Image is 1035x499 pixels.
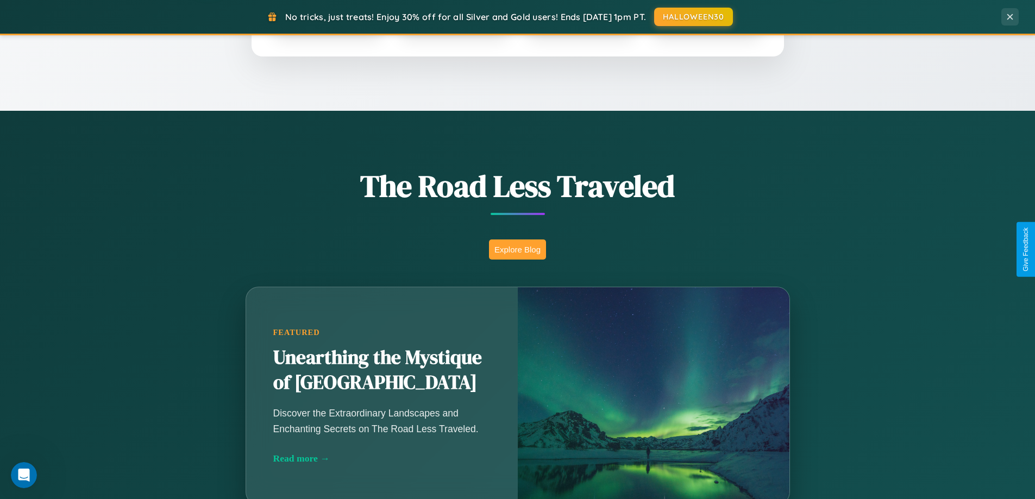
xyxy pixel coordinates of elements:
div: Read more → [273,453,491,464]
span: No tricks, just treats! Enjoy 30% off for all Silver and Gold users! Ends [DATE] 1pm PT. [285,11,646,22]
p: Discover the Extraordinary Landscapes and Enchanting Secrets on The Road Less Traveled. [273,406,491,436]
iframe: Intercom live chat [11,462,37,488]
div: Featured [273,328,491,337]
div: Give Feedback [1022,228,1030,271]
button: HALLOWEEN30 [654,8,733,26]
h1: The Road Less Traveled [192,165,844,207]
h2: Unearthing the Mystique of [GEOGRAPHIC_DATA] [273,345,491,395]
button: Explore Blog [489,239,546,260]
